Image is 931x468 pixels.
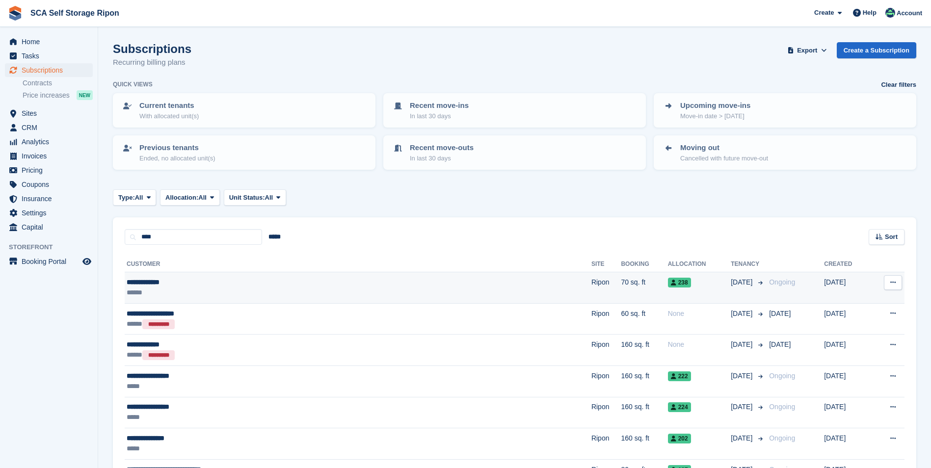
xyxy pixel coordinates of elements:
[22,220,80,234] span: Capital
[5,135,93,149] a: menu
[23,78,93,88] a: Contracts
[680,154,768,163] p: Cancelled with future move-out
[621,257,667,272] th: Booking
[113,42,191,55] h1: Subscriptions
[769,310,791,317] span: [DATE]
[410,142,474,154] p: Recent move-outs
[22,63,80,77] span: Subscriptions
[5,255,93,268] a: menu
[114,136,374,169] a: Previous tenants Ended, no allocated unit(s)
[769,403,795,411] span: Ongoing
[22,255,80,268] span: Booking Portal
[591,272,621,304] td: Ripon
[591,335,621,366] td: Ripon
[5,149,93,163] a: menu
[5,220,93,234] a: menu
[113,189,156,206] button: Type: All
[591,428,621,460] td: Ripon
[655,136,915,169] a: Moving out Cancelled with future move-out
[814,8,834,18] span: Create
[23,91,70,100] span: Price increases
[591,303,621,335] td: Ripon
[591,257,621,272] th: Site
[621,365,667,397] td: 160 sq. ft
[22,35,80,49] span: Home
[621,428,667,460] td: 160 sq. ft
[8,6,23,21] img: stora-icon-8386f47178a22dfd0bd8f6a31ec36ba5ce8667c1dd55bd0f319d3a0aa187defe.svg
[863,8,877,18] span: Help
[139,154,215,163] p: Ended, no allocated unit(s)
[837,42,916,58] a: Create a Subscription
[621,272,667,304] td: 70 sq. ft
[224,189,286,206] button: Unit Status: All
[897,8,922,18] span: Account
[139,111,199,121] p: With allocated unit(s)
[114,94,374,127] a: Current tenants With allocated unit(s)
[265,193,273,203] span: All
[668,278,691,287] span: 238
[5,206,93,220] a: menu
[668,402,691,412] span: 224
[22,121,80,134] span: CRM
[591,365,621,397] td: Ripon
[81,256,93,267] a: Preview store
[769,372,795,380] span: Ongoing
[824,428,870,460] td: [DATE]
[198,193,207,203] span: All
[668,257,731,272] th: Allocation
[410,100,469,111] p: Recent move-ins
[680,111,750,121] p: Move-in date > [DATE]
[824,272,870,304] td: [DATE]
[5,192,93,206] a: menu
[5,49,93,63] a: menu
[118,193,135,203] span: Type:
[22,206,80,220] span: Settings
[113,80,153,89] h6: Quick views
[668,339,731,350] div: None
[731,309,754,319] span: [DATE]
[824,257,870,272] th: Created
[5,121,93,134] a: menu
[731,257,765,272] th: Tenancy
[668,309,731,319] div: None
[731,339,754,350] span: [DATE]
[22,135,80,149] span: Analytics
[731,402,754,412] span: [DATE]
[5,178,93,191] a: menu
[22,192,80,206] span: Insurance
[591,397,621,428] td: Ripon
[23,90,93,101] a: Price increases NEW
[229,193,265,203] span: Unit Status:
[125,257,591,272] th: Customer
[824,303,870,335] td: [DATE]
[27,5,123,21] a: SCA Self Storage Ripon
[680,142,768,154] p: Moving out
[22,163,80,177] span: Pricing
[5,35,93,49] a: menu
[621,397,667,428] td: 160 sq. ft
[77,90,93,100] div: NEW
[384,136,645,169] a: Recent move-outs In last 30 days
[621,335,667,366] td: 160 sq. ft
[769,434,795,442] span: Ongoing
[769,340,791,348] span: [DATE]
[797,46,817,55] span: Export
[135,193,143,203] span: All
[655,94,915,127] a: Upcoming move-ins Move-in date > [DATE]
[881,80,916,90] a: Clear filters
[731,277,754,287] span: [DATE]
[9,242,98,252] span: Storefront
[22,149,80,163] span: Invoices
[680,100,750,111] p: Upcoming move-ins
[113,57,191,68] p: Recurring billing plans
[731,371,754,381] span: [DATE]
[668,371,691,381] span: 222
[22,49,80,63] span: Tasks
[384,94,645,127] a: Recent move-ins In last 30 days
[824,365,870,397] td: [DATE]
[410,111,469,121] p: In last 30 days
[885,8,895,18] img: Thomas Webb
[410,154,474,163] p: In last 30 days
[22,178,80,191] span: Coupons
[885,232,898,242] span: Sort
